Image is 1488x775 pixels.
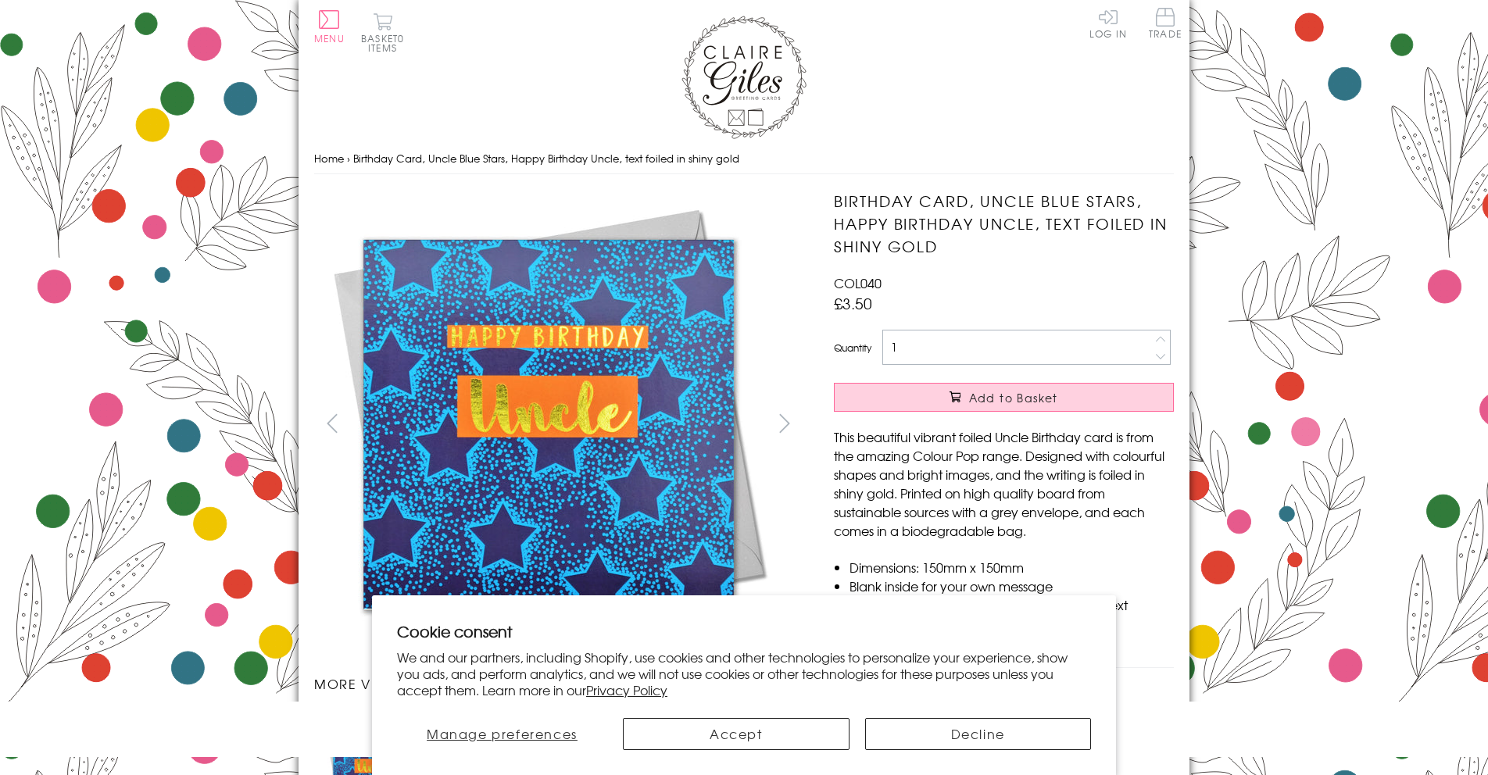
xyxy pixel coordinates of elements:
[834,273,882,292] span: COL040
[850,577,1174,595] li: Blank inside for your own message
[623,718,850,750] button: Accept
[314,31,345,45] span: Menu
[850,558,1174,577] li: Dimensions: 150mm x 150mm
[834,427,1174,540] p: This beautiful vibrant foiled Uncle Birthday card is from the amazing Colour Pop range. Designed ...
[803,190,1272,659] img: Birthday Card, Uncle Blue Stars, Happy Birthday Uncle, text foiled in shiny gold
[427,724,578,743] span: Manage preferences
[969,390,1058,405] span: Add to Basket
[314,190,783,659] img: Birthday Card, Uncle Blue Stars, Happy Birthday Uncle, text foiled in shiny gold
[353,151,739,166] span: Birthday Card, Uncle Blue Stars, Happy Birthday Uncle, text foiled in shiny gold
[361,12,404,52] button: Basket0 items
[314,151,344,166] a: Home
[767,405,803,441] button: next
[865,718,1092,750] button: Decline
[1089,8,1127,38] a: Log In
[314,143,1174,175] nav: breadcrumbs
[368,31,404,55] span: 0 items
[586,680,667,699] a: Privacy Policy
[314,674,803,693] h3: More views
[314,405,349,441] button: prev
[397,718,607,750] button: Manage preferences
[834,190,1174,257] h1: Birthday Card, Uncle Blue Stars, Happy Birthday Uncle, text foiled in shiny gold
[834,292,872,314] span: £3.50
[397,620,1091,642] h2: Cookie consent
[314,10,345,43] button: Menu
[397,649,1091,698] p: We and our partners, including Shopify, use cookies and other technologies to personalize your ex...
[681,16,807,139] img: Claire Giles Greetings Cards
[1149,8,1182,41] a: Trade
[834,383,1174,412] button: Add to Basket
[834,341,871,355] label: Quantity
[1149,8,1182,38] span: Trade
[347,151,350,166] span: ›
